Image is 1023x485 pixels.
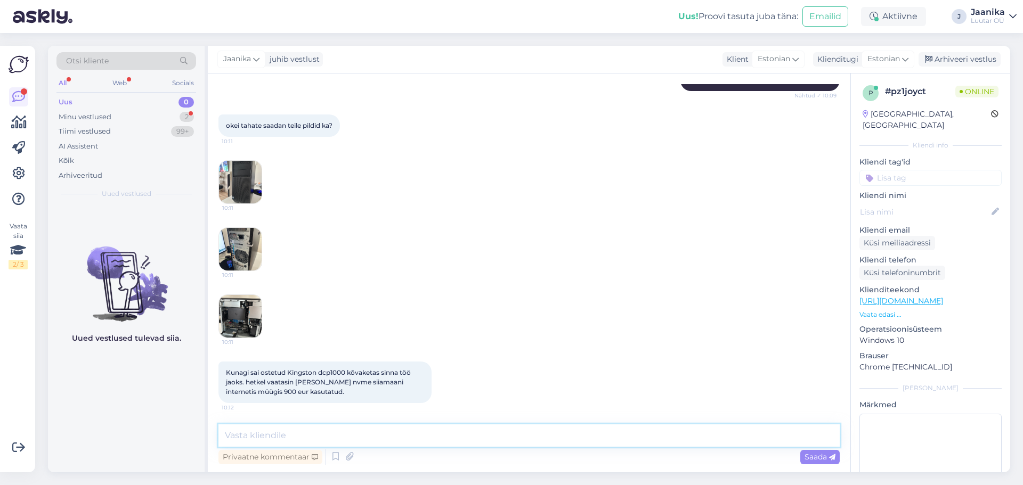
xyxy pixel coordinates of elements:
[859,236,935,250] div: Küsi meiliaadressi
[59,126,111,137] div: Tiimi vestlused
[59,141,98,152] div: AI Assistent
[218,450,322,464] div: Privaatne kommentaar
[861,7,926,26] div: Aktiivne
[226,368,412,396] span: Kunagi sai ostetud Kingston dcp1000 kõvaketas sinna töö jaoks. hetkel vaatasin [PERSON_NAME] nvme...
[178,97,194,108] div: 0
[859,296,943,306] a: [URL][DOMAIN_NAME]
[56,76,69,90] div: All
[805,452,835,462] span: Saada
[9,260,28,269] div: 2 / 3
[794,92,837,100] span: Nähtud ✓ 10:09
[223,53,251,65] span: Jaanika
[813,54,858,65] div: Klienditugi
[9,54,29,75] img: Askly Logo
[859,284,1002,295] p: Klienditeekond
[885,85,955,98] div: # pz1joyct
[678,11,699,21] b: Uus!
[722,54,749,65] div: Klient
[222,204,262,212] span: 10:11
[758,53,790,65] span: Estonian
[678,10,798,23] div: Proovi tasuta juba täna:
[59,170,102,181] div: Arhiveeritud
[971,17,1005,25] div: Luutar OÜ
[170,76,196,90] div: Socials
[859,310,1002,319] p: Vaata edasi ...
[859,335,1002,346] p: Windows 10
[219,161,262,203] img: Attachment
[859,383,1002,393] div: [PERSON_NAME]
[48,227,205,323] img: No chats
[222,404,262,412] span: 10:12
[110,76,129,90] div: Web
[802,6,848,27] button: Emailid
[859,157,1002,168] p: Kliendi tag'id
[222,271,262,279] span: 10:11
[860,206,989,218] input: Lisa nimi
[171,126,194,137] div: 99+
[868,89,873,97] span: p
[59,97,72,108] div: Uus
[919,52,1001,67] div: Arhiveeri vestlus
[859,141,1002,150] div: Kliendi info
[867,53,900,65] span: Estonian
[9,221,28,269] div: Vaata siia
[59,112,111,122] div: Minu vestlused
[859,361,1002,373] p: Chrome [TECHNICAL_ID]
[859,324,1002,335] p: Operatsioonisüsteem
[859,170,1002,186] input: Lisa tag
[952,9,967,24] div: J
[859,266,945,280] div: Küsi telefoninumbrit
[219,295,262,338] img: Attachment
[226,121,332,129] span: okei tahate saadan teile pildid ka?
[971,8,1005,17] div: Jaanika
[859,350,1002,361] p: Brauser
[59,155,74,166] div: Kõik
[265,54,320,65] div: juhib vestlust
[222,137,262,145] span: 10:11
[180,112,194,122] div: 2
[859,254,1002,266] p: Kliendi telefon
[955,86,998,97] span: Online
[219,228,262,270] img: Attachment
[859,190,1002,201] p: Kliendi nimi
[859,225,1002,236] p: Kliendi email
[971,8,1017,25] a: JaanikaLuutar OÜ
[102,189,151,199] span: Uued vestlused
[859,399,1002,410] p: Märkmed
[863,109,991,131] div: [GEOGRAPHIC_DATA], [GEOGRAPHIC_DATA]
[66,55,109,67] span: Otsi kliente
[222,338,262,346] span: 10:11
[72,333,181,344] p: Uued vestlused tulevad siia.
